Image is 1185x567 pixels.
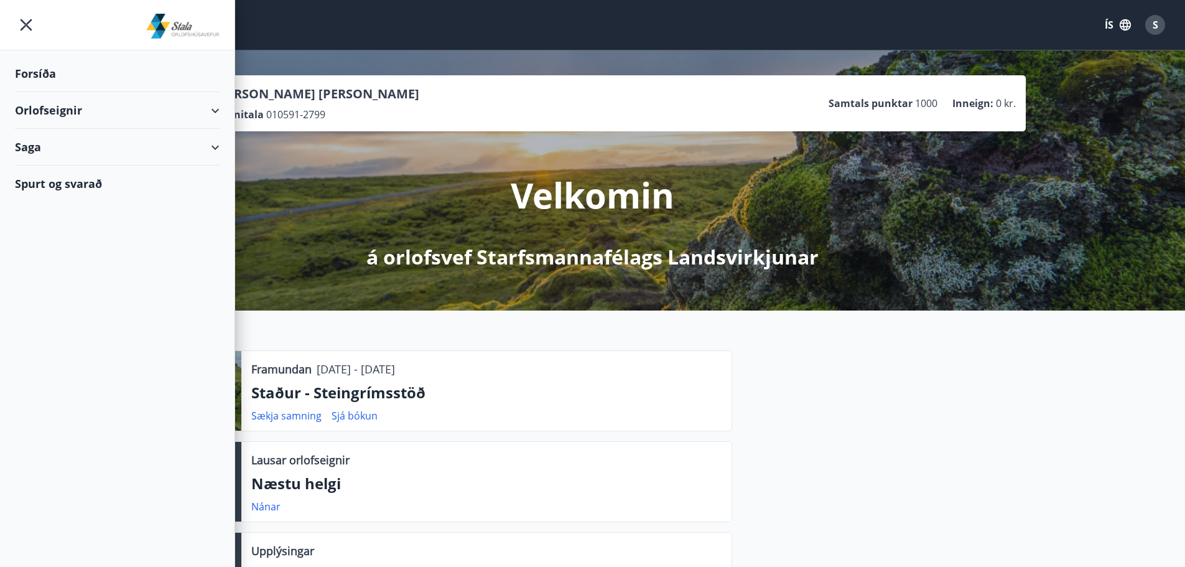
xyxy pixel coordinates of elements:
[15,14,37,36] button: menu
[829,96,913,110] p: Samtals punktar
[251,543,314,559] p: Upplýsingar
[996,96,1016,110] span: 0 kr.
[366,243,819,271] p: á orlofsvef Starfsmannafélags Landsvirkjunar
[332,409,378,423] a: Sjá bókun
[251,382,722,403] p: Staður - Steingrímsstöð
[215,108,264,121] p: Kennitala
[1098,14,1138,36] button: ÍS
[15,166,220,202] div: Spurt og svarað
[251,361,312,377] p: Framundan
[251,473,722,494] p: Næstu helgi
[15,55,220,92] div: Forsíða
[1140,10,1170,40] button: S
[251,452,350,468] p: Lausar orlofseignir
[215,85,419,103] p: [PERSON_NAME] [PERSON_NAME]
[511,171,674,218] p: Velkomin
[915,96,937,110] span: 1000
[1153,18,1158,32] span: S
[266,108,325,121] span: 010591-2799
[15,92,220,129] div: Orlofseignir
[146,14,220,39] img: union_logo
[317,361,395,377] p: [DATE] - [DATE]
[952,96,993,110] p: Inneign :
[251,500,281,513] a: Nánar
[15,129,220,166] div: Saga
[251,409,322,423] a: Sækja samning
